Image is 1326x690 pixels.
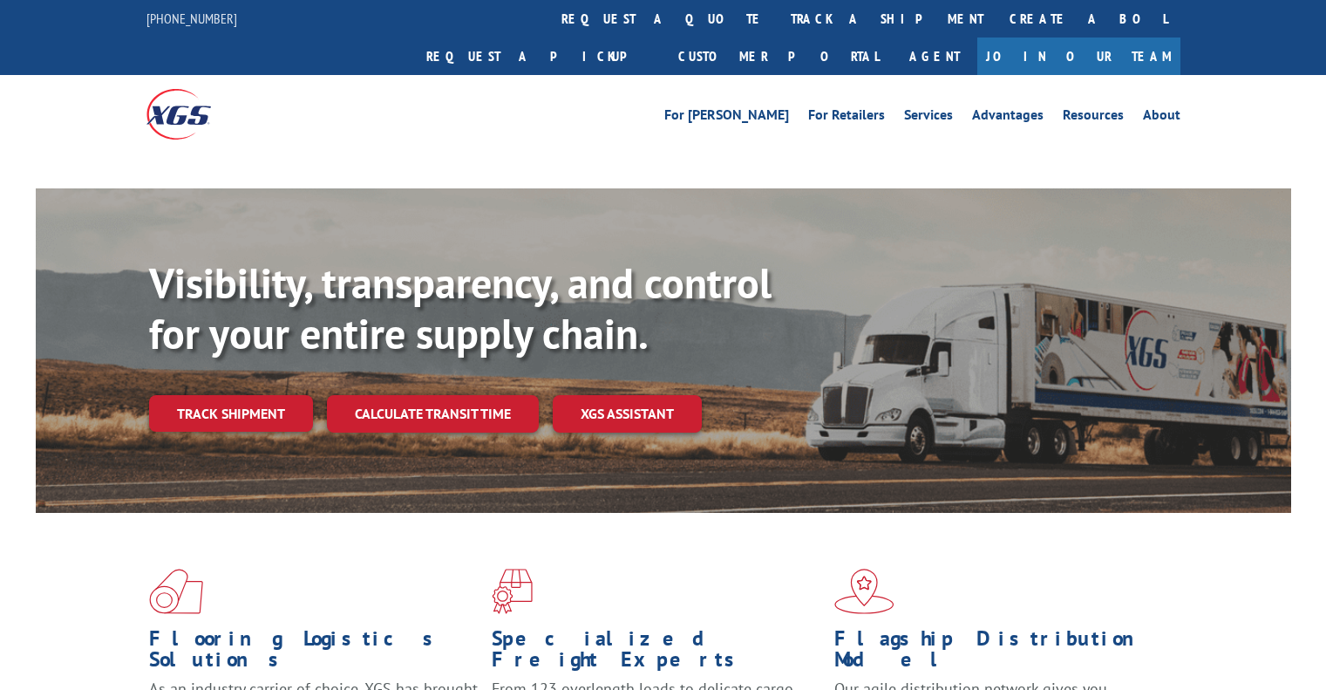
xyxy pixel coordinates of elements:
[972,108,1044,127] a: Advantages
[1063,108,1124,127] a: Resources
[146,10,237,27] a: [PHONE_NUMBER]
[492,569,533,614] img: xgs-icon-focused-on-flooring-red
[665,38,892,75] a: Customer Portal
[413,38,665,75] a: Request a pickup
[1143,108,1180,127] a: About
[808,108,885,127] a: For Retailers
[892,38,977,75] a: Agent
[553,395,702,433] a: XGS ASSISTANT
[904,108,953,127] a: Services
[834,569,894,614] img: xgs-icon-flagship-distribution-model-red
[664,108,789,127] a: For [PERSON_NAME]
[834,628,1164,679] h1: Flagship Distribution Model
[149,395,313,432] a: Track shipment
[149,628,479,679] h1: Flooring Logistics Solutions
[327,395,539,433] a: Calculate transit time
[149,569,203,614] img: xgs-icon-total-supply-chain-intelligence-red
[492,628,821,679] h1: Specialized Freight Experts
[149,256,772,360] b: Visibility, transparency, and control for your entire supply chain.
[977,38,1180,75] a: Join Our Team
